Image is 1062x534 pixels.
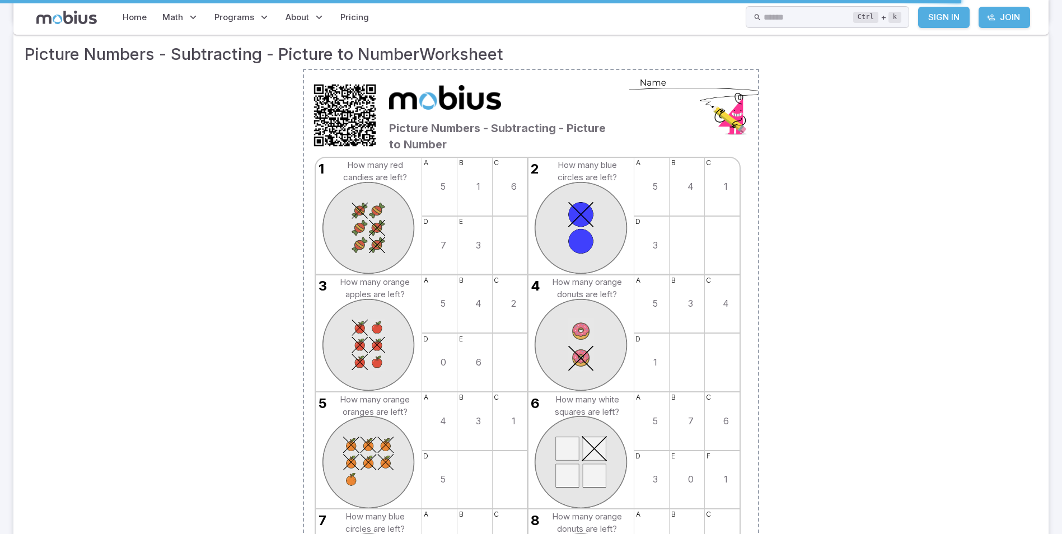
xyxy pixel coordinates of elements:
span: 2 [531,159,539,179]
td: 0 [688,473,694,486]
span: d [634,217,642,227]
td: 4 [723,297,729,310]
span: d [422,451,430,461]
td: 2 [511,297,516,310]
img: An svg image showing a math problem [528,181,634,274]
td: 7 [688,415,694,428]
td: 6 [476,356,481,369]
span: e [457,334,465,344]
span: 7 [319,510,326,530]
td: 4 [687,180,694,193]
span: 5 [319,394,327,413]
a: Home [119,4,150,30]
td: 6 [723,415,729,428]
a: Sign In [918,7,970,28]
a: Join [979,7,1030,28]
td: 5 [441,297,446,310]
div: Picture Numbers - Subtracting - Picture to Number [386,76,623,152]
td: How many white squares are left? [550,394,624,418]
td: 1 [724,473,728,486]
td: 3 [688,297,693,310]
span: d [422,334,430,344]
span: b [670,509,677,519]
img: An svg image showing a math problem [316,181,422,274]
td: 3 [653,239,658,252]
span: Math [162,11,183,24]
span: b [457,509,465,519]
kbd: Ctrl [853,12,878,23]
span: a [634,275,642,285]
span: About [286,11,309,24]
span: a [422,509,430,519]
span: c [493,275,500,285]
span: b [457,392,465,402]
span: e [457,217,465,227]
td: 6 [511,180,517,193]
span: c [705,158,713,168]
td: 1 [653,356,657,369]
td: 3 [476,239,481,252]
td: How many orange donuts are left? [550,276,624,301]
td: 5 [653,415,658,428]
span: b [670,158,677,168]
td: 1 [476,180,480,193]
td: 4 [475,297,481,310]
span: e [670,451,677,461]
td: 5 [441,473,446,486]
td: How many orange oranges are left? [338,394,412,418]
span: a [422,392,430,402]
span: c [493,392,500,402]
span: c [493,158,500,168]
a: Pricing [337,4,372,30]
img: An svg image showing a math problem [528,298,634,391]
td: How many blue circles are left? [550,159,624,184]
span: a [422,275,430,285]
span: 6 [531,394,540,413]
span: b [670,392,677,402]
span: a [634,392,642,402]
span: d [634,334,642,344]
span: c [493,509,500,519]
img: Mobius Math Academy logo [389,79,501,115]
td: 3 [476,415,481,428]
span: c [705,392,713,402]
span: c [705,509,713,519]
td: 5 [653,297,658,310]
td: 4 [440,415,446,428]
span: d [634,451,642,461]
span: 3 [319,276,327,296]
span: Programs [214,11,254,24]
td: 5 [441,180,446,193]
td: 1 [512,415,516,428]
span: a [634,509,642,519]
span: c [705,275,713,285]
td: How many red candies are left? [338,159,412,184]
span: a [634,158,642,168]
h3: Picture Numbers - Subtracting - Picture to Number Worksheet [25,42,1037,67]
td: 3 [653,473,658,486]
span: 1 [319,159,324,179]
td: 0 [441,356,446,369]
span: a [422,158,430,168]
div: + [853,11,901,24]
span: b [457,158,465,168]
td: 1 [724,180,728,193]
span: b [670,275,677,285]
span: d [422,217,430,227]
img: An svg image showing a math problem [528,415,634,508]
span: 8 [531,510,540,530]
span: f [705,451,713,461]
img: NameRightTriangle.png [626,79,769,135]
td: 5 [653,180,658,193]
kbd: k [888,12,901,23]
span: b [457,275,465,285]
td: How many orange apples are left? [338,276,412,301]
img: An svg image showing a math problem [316,298,422,391]
td: 7 [441,239,446,252]
span: 4 [531,276,540,296]
img: An svg image showing a math problem [316,415,422,508]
